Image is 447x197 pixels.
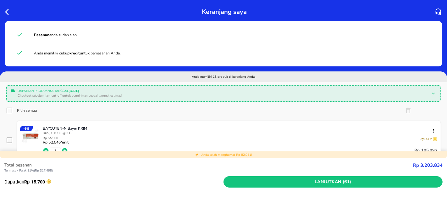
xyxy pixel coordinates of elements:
[69,89,79,93] b: [DATE]
[420,137,431,141] p: Rp 550
[4,168,413,173] p: Termasuk Pajak 11% ( Rp 317.498 )
[202,6,247,17] p: Keranjang saya
[43,126,433,131] p: BAYCUTEN-N Bayer KRIM
[18,93,427,98] p: Checkout sebelum jam cut-off untuk pengiriman sesuai tanggal estimasi
[4,178,223,185] p: Dapatkan
[223,176,443,188] button: Lanjutkan (61)
[43,131,438,135] p: DUS, 1 TUBE @ 5 G
[20,126,41,147] img: BAYCUTEN-N Bayer KRIM
[18,89,427,93] p: Dapatkan produknya tanggal
[226,178,440,186] span: Lanjutkan (61)
[8,87,439,100] div: Dapatkan produknya tanggal[DATE]Checkout sebelum jam cut-off untuk pengiriman sesuai tanggal esti...
[4,162,413,168] p: Total pesanan
[17,108,37,113] div: Pilih semua
[20,126,33,131] div: - 6 %
[24,179,45,185] strong: Rp 15.700
[43,137,69,140] p: Rp 55.900
[414,147,438,155] p: Rp 105.092
[413,162,443,168] strong: Rp 3.203.834
[34,32,77,37] span: anda sudah siap
[54,149,56,153] button: 2
[195,153,199,157] img: total discount
[43,140,69,144] p: Rp 52.546 /unit
[34,32,49,37] strong: Pesanan
[69,51,80,56] strong: kredit
[34,51,121,56] span: Anda memiliki cukup untuk pemesanan Anda.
